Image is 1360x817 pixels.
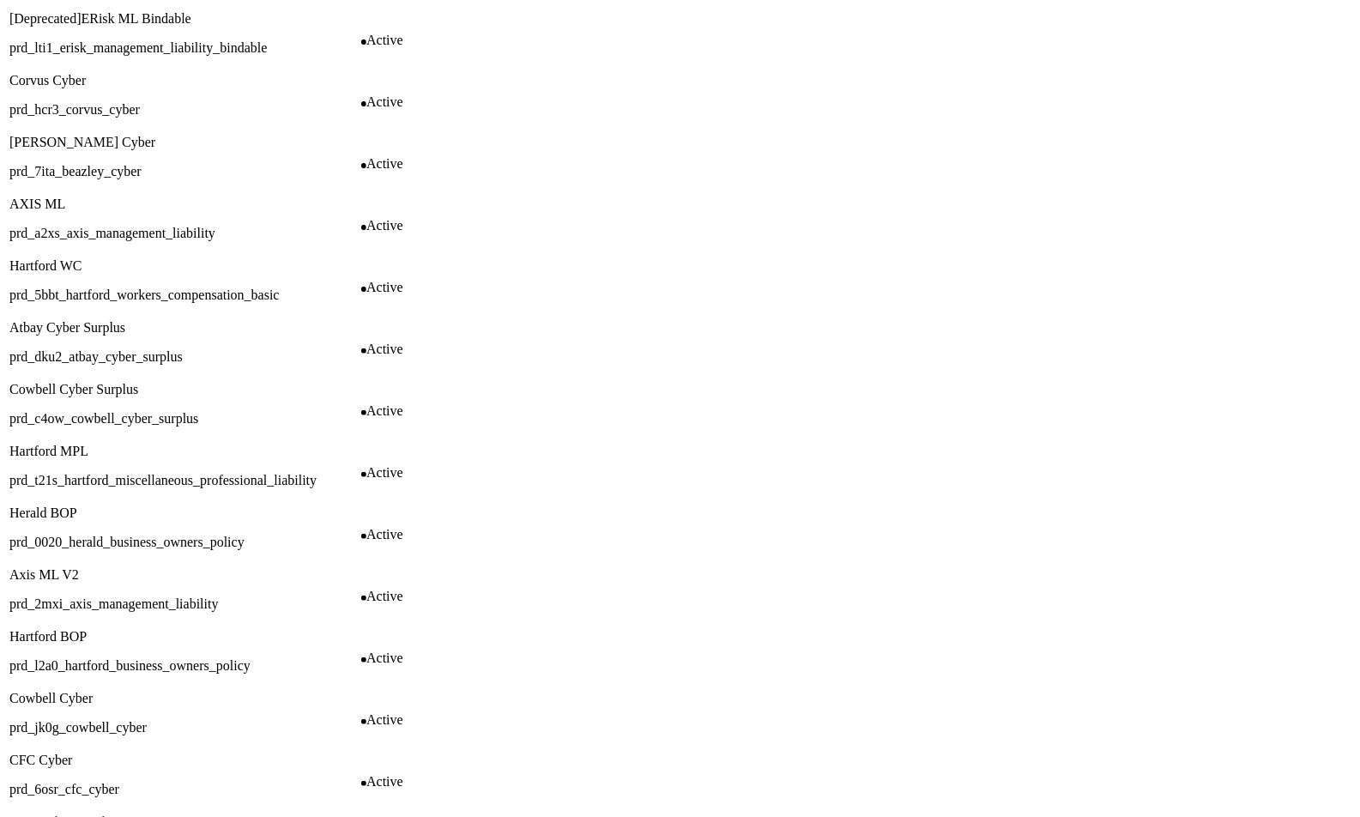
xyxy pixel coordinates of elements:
[9,102,358,118] p: prd_hcr3_corvus_cyber
[9,134,359,194] td: [PERSON_NAME] Cyber
[9,720,358,735] p: prd_jk0g_cowbell_cyber
[366,342,403,356] span: Active
[9,319,359,379] td: Atbay Cyber Surplus
[9,287,358,303] p: prd_5bbt_hartford_workers_compensation_basic
[9,658,358,674] p: prd_l2a0_hartford_business_owners_policy
[366,774,403,789] span: Active
[366,403,403,418] span: Active
[9,349,358,365] p: prd_dku2_atbay_cyber_surplus
[366,156,403,171] span: Active
[366,94,403,109] span: Active
[366,465,403,480] span: Active
[9,443,359,503] td: Hartford MPL
[9,381,359,441] td: Cowbell Cyber Surplus
[9,596,358,612] p: prd_2mxi_axis_management_liability
[9,628,359,688] td: Hartford BOP
[9,566,359,626] td: Axis ML V2
[9,164,358,179] p: prd_7ita_beazley_cyber
[9,505,359,565] td: Herald BOP
[9,10,359,70] td: [Deprecated]ERisk ML Bindable
[366,280,403,294] span: Active
[9,40,358,56] p: prd_lti1_erisk_management_liability_bindable
[9,257,359,318] td: Hartford WC
[9,196,359,256] td: AXIS ML
[366,33,403,47] span: Active
[9,226,358,241] p: prd_a2xs_axis_management_liability
[366,589,403,603] span: Active
[366,651,403,665] span: Active
[9,72,359,132] td: Corvus Cyber
[9,411,358,427] p: prd_c4ow_cowbell_cyber_surplus
[9,782,358,797] p: prd_6osr_cfc_cyber
[366,712,403,727] span: Active
[366,527,403,542] span: Active
[9,690,359,750] td: Cowbell Cyber
[9,752,359,812] td: CFC Cyber
[9,473,358,488] p: prd_t21s_hartford_miscellaneous_professional_liability
[366,218,403,233] span: Active
[9,535,358,550] p: prd_0020_herald_business_owners_policy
